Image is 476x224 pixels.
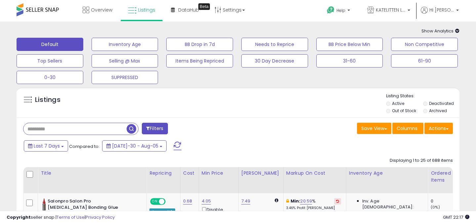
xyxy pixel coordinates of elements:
[327,6,335,14] i: Get Help
[337,8,345,13] span: Help
[166,54,233,67] button: Items Being Repriced
[178,7,199,13] span: DataHub
[349,170,425,177] div: Inventory Age
[424,123,453,134] button: Actions
[429,101,454,106] label: Deactivated
[390,157,453,164] div: Displaying 1 to 25 of 688 items
[431,198,457,204] div: 0
[362,210,370,216] span: 300
[91,7,112,13] span: Overview
[69,143,99,150] span: Compared to:
[286,198,341,210] div: %
[17,38,83,51] button: Default
[198,3,210,10] div: Tooltip anchor
[322,1,357,22] a: Help
[316,38,383,51] button: BB Price Below Min
[316,54,383,67] button: 31-60
[165,199,175,204] span: OFF
[138,7,155,13] span: Listings
[86,214,115,220] a: Privacy Policy
[35,95,60,105] h5: Listings
[183,170,196,177] div: Cost
[421,28,459,34] span: Show Analytics
[149,208,175,214] div: Amazon AI *
[397,125,417,132] span: Columns
[429,7,454,13] span: Hi [PERSON_NAME]
[34,143,60,149] span: Last 7 Days
[92,71,158,84] button: SUPPRESSED
[17,54,83,67] button: Top Sellers
[142,123,168,134] button: Filters
[241,38,308,51] button: Needs to Reprice
[392,108,416,113] label: Out of Stock
[17,71,83,84] button: 0-30
[392,101,404,106] label: Active
[151,199,159,204] span: ON
[283,167,346,193] th: The percentage added to the cost of goods (COGS) that forms the calculator for Min & Max prices.
[443,214,469,220] span: 2025-08-13 22:17 GMT
[202,170,236,177] div: Min Price
[386,93,460,99] p: Listing States:
[421,7,459,22] a: Hi [PERSON_NAME]
[7,214,115,221] div: seller snap | |
[112,143,158,149] span: [DATE]-30 - Aug-05
[241,54,308,67] button: 30 Day Decrease
[92,38,158,51] button: Inventory Age
[202,198,211,204] a: 4.05
[391,54,458,67] button: 61-90
[391,38,458,51] button: Non Competitive
[241,198,251,204] a: 7.49
[429,108,447,113] label: Archived
[392,123,423,134] button: Columns
[286,170,343,177] div: Markup on Cost
[431,210,457,216] div: 0
[7,214,31,220] strong: Copyright
[286,206,341,210] p: 3.46% Profit [PERSON_NAME]
[48,198,128,218] b: Salonpro Salon Pro [MEDICAL_DATA] Bonding Glue Black 1 Oz
[41,170,144,177] div: Title
[376,7,406,13] span: KATELITTEN LLC
[241,170,281,177] div: [PERSON_NAME]
[57,214,85,220] a: Terms of Use
[102,140,167,152] button: [DATE]-30 - Aug-05
[42,198,46,211] img: 31tExCgV0YL._SL40_.jpg
[431,170,455,184] div: Ordered Items
[183,198,192,204] a: 0.68
[431,204,440,210] small: (0%)
[166,38,233,51] button: BB Drop in 7d
[357,123,391,134] button: Save View
[24,140,68,152] button: Last 7 Days
[92,54,158,67] button: Selling @ Max
[149,170,178,177] div: Repricing
[291,198,300,204] b: Min:
[362,198,423,210] span: Inv. Age [DEMOGRAPHIC_DATA]:
[300,198,312,204] a: 20.59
